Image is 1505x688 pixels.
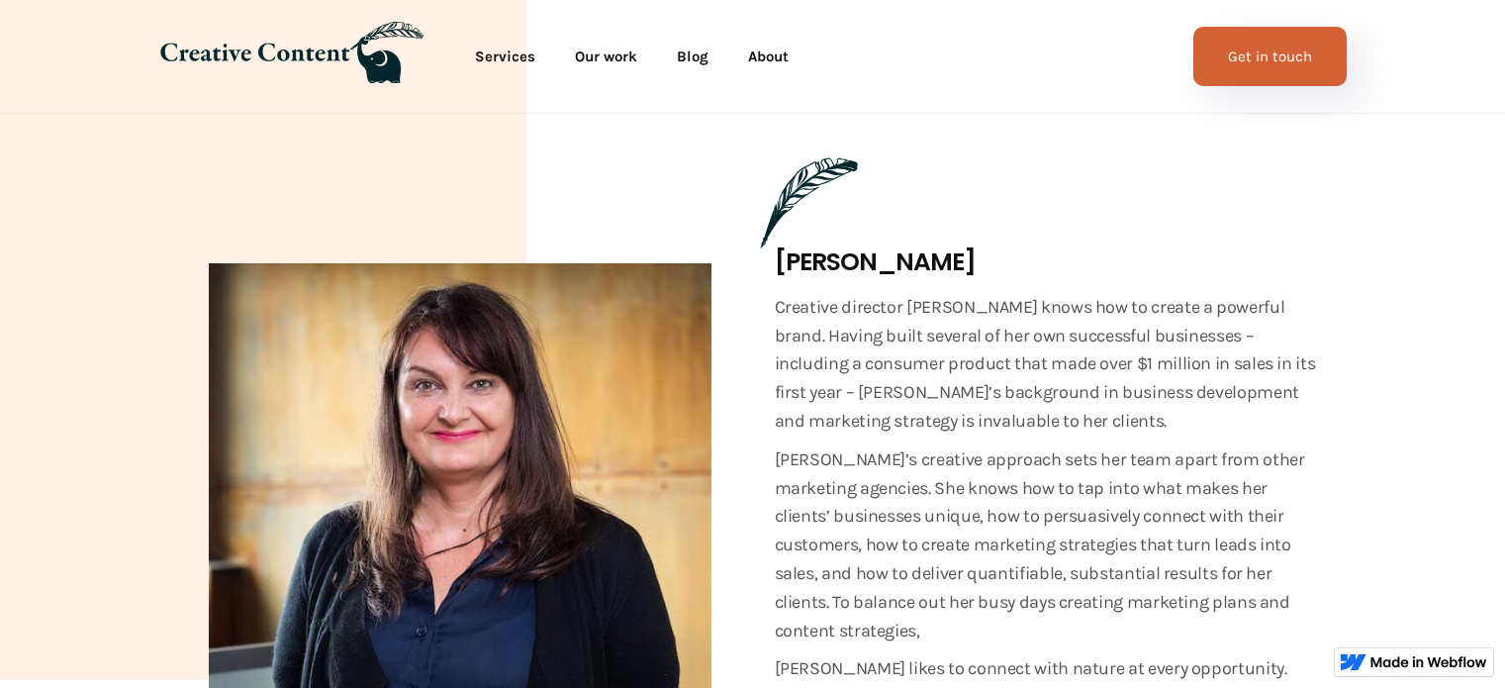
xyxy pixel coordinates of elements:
[775,293,1317,436] p: Creative director [PERSON_NAME] knows how to create a powerful brand. Having built several of her...
[1193,27,1347,86] a: Get in touch
[455,37,555,76] a: Services
[728,37,808,76] a: About
[159,22,423,91] a: home
[657,37,728,76] a: Blog
[775,445,1317,645] p: [PERSON_NAME]’s creative approach sets her team apart from other marketing agencies. She knows ho...
[775,248,976,277] h1: [PERSON_NAME]
[1370,656,1487,668] img: Made in Webflow
[555,37,657,76] a: Our work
